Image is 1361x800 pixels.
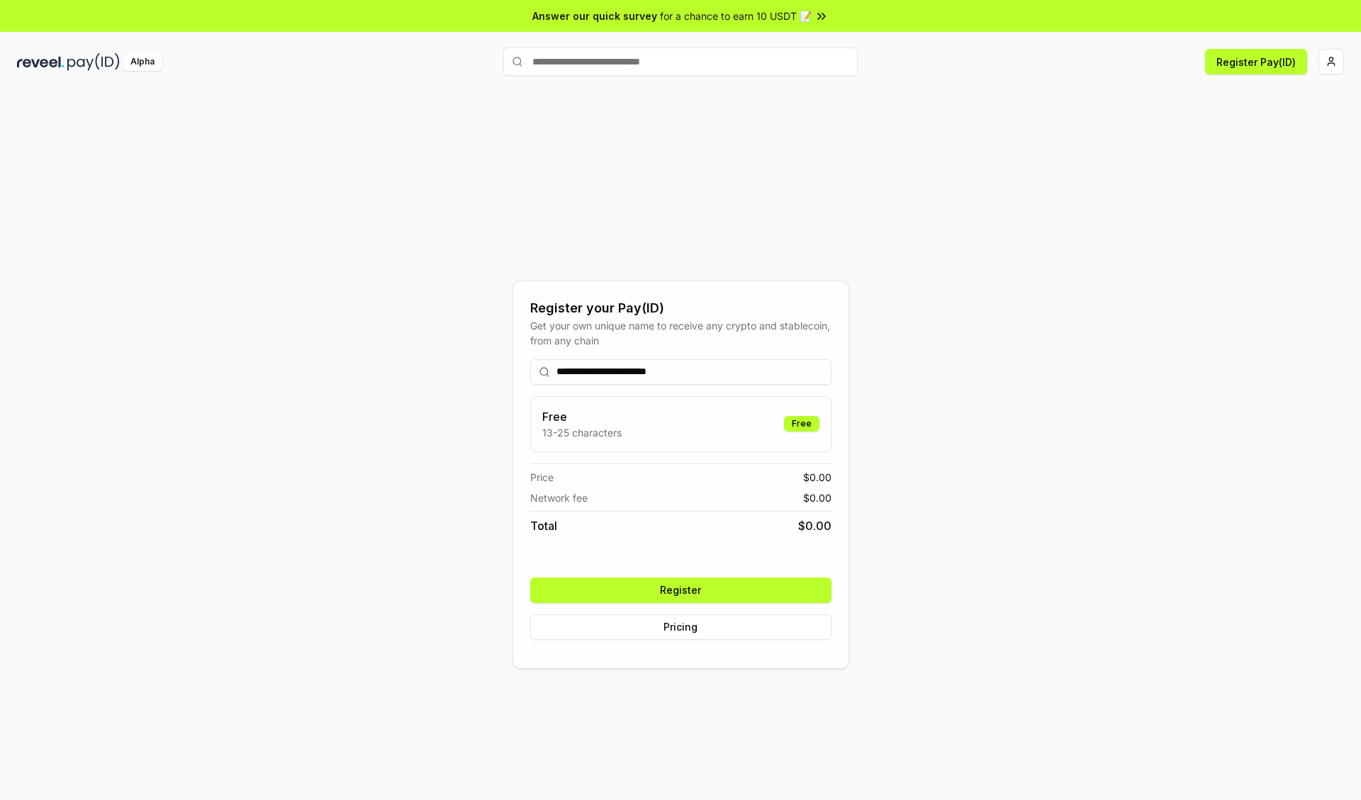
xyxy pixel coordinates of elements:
[542,425,622,440] p: 13-25 characters
[530,517,557,534] span: Total
[530,614,831,640] button: Pricing
[530,298,831,318] div: Register your Pay(ID)
[530,490,588,505] span: Network fee
[17,53,65,71] img: reveel_dark
[67,53,120,71] img: pay_id
[123,53,162,71] div: Alpha
[532,9,657,23] span: Answer our quick survey
[803,470,831,485] span: $ 0.00
[542,408,622,425] h3: Free
[530,578,831,603] button: Register
[530,318,831,348] div: Get your own unique name to receive any crypto and stablecoin, from any chain
[530,470,554,485] span: Price
[803,490,831,505] span: $ 0.00
[1205,49,1307,74] button: Register Pay(ID)
[798,517,831,534] span: $ 0.00
[660,9,812,23] span: for a chance to earn 10 USDT 📝
[784,416,819,432] div: Free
